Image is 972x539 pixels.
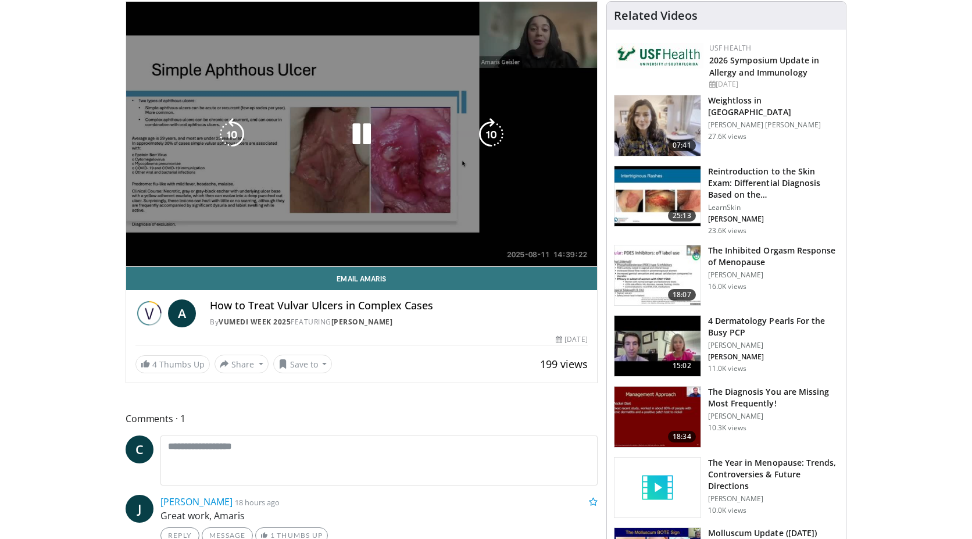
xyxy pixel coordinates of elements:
[708,203,839,212] p: LearnSkin
[616,43,703,69] img: 6ba8804a-8538-4002-95e7-a8f8012d4a11.png.150x105_q85_autocrop_double_scale_upscale_version-0.2.jpg
[614,245,701,306] img: 283c0f17-5e2d-42ba-a87c-168d447cdba4.150x105_q85_crop-smart_upscale.jpg
[709,43,752,53] a: USF Health
[708,412,839,421] p: [PERSON_NAME]
[614,316,701,376] img: 04c704bc-886d-4395-b463-610399d2ca6d.150x105_q85_crop-smart_upscale.jpg
[126,267,597,290] a: Email Amaris
[126,495,153,523] a: J
[614,386,839,448] a: 18:34 The Diagnosis You are Missing Most Frequently! [PERSON_NAME] 10.3K views
[708,364,746,373] p: 11.0K views
[235,497,280,508] small: 18 hours ago
[135,299,163,327] img: Vumedi Week 2025
[708,95,839,118] h3: Weightloss in [GEOGRAPHIC_DATA]
[709,55,819,78] a: 2026 Symposium Update in Allergy and Immunology
[273,355,333,373] button: Save to
[668,210,696,222] span: 25:13
[614,166,839,235] a: 25:13 Reintroduction to the Skin Exam: Differential Diagnosis Based on the… LearnSkin [PERSON_NAM...
[331,317,393,327] a: [PERSON_NAME]
[614,387,701,447] img: 52a0b0fc-6587-4d56-b82d-d28da2c4b41b.150x105_q85_crop-smart_upscale.jpg
[210,317,588,327] div: By FEATURING
[668,140,696,151] span: 07:41
[708,506,746,515] p: 10.0K views
[160,509,598,523] p: Great work, Amaris
[708,120,839,130] p: [PERSON_NAME] [PERSON_NAME]
[708,132,746,141] p: 27.6K views
[708,527,817,539] h3: Molluscum Update ([DATE])
[540,357,588,371] span: 199 views
[708,270,839,280] p: [PERSON_NAME]
[708,494,839,504] p: [PERSON_NAME]
[614,457,839,519] a: The Year in Menopause: Trends, Controversies & Future Directions [PERSON_NAME] 10.0K views
[708,386,839,409] h3: The Diagnosis You are Missing Most Frequently!
[708,282,746,291] p: 16.0K views
[709,79,837,90] div: [DATE]
[708,341,839,350] p: [PERSON_NAME]
[152,359,157,370] span: 4
[614,95,839,156] a: 07:41 Weightloss in [GEOGRAPHIC_DATA] [PERSON_NAME] [PERSON_NAME] 27.6K views
[215,355,269,373] button: Share
[708,457,839,492] h3: The Year in Menopause: Trends, Controversies & Future Directions
[614,9,698,23] h4: Related Videos
[668,431,696,442] span: 18:34
[668,289,696,301] span: 18:07
[126,411,598,426] span: Comments 1
[708,352,839,362] p: [PERSON_NAME]
[126,436,153,463] a: C
[668,360,696,372] span: 15:02
[708,166,839,201] h3: Reintroduction to the Skin Exam: Differential Diagnosis Based on the…
[708,245,839,268] h3: The Inhibited Orgasm Response of Menopause
[708,423,746,433] p: 10.3K views
[219,317,291,327] a: Vumedi Week 2025
[614,458,701,518] img: video_placeholder_short.svg
[708,315,839,338] h3: 4 Dermatology Pearls For the Busy PCP
[126,2,597,267] video-js: Video Player
[614,166,701,227] img: 022c50fb-a848-4cac-a9d8-ea0906b33a1b.150x105_q85_crop-smart_upscale.jpg
[614,95,701,156] img: 9983fed1-7565-45be-8934-aef1103ce6e2.150x105_q85_crop-smart_upscale.jpg
[708,226,746,235] p: 23.6K views
[614,245,839,306] a: 18:07 The Inhibited Orgasm Response of Menopause [PERSON_NAME] 16.0K views
[135,355,210,373] a: 4 Thumbs Up
[160,495,233,508] a: [PERSON_NAME]
[708,215,839,224] p: [PERSON_NAME]
[210,299,588,312] h4: How to Treat Vulvar Ulcers in Complex Cases
[556,334,587,345] div: [DATE]
[168,299,196,327] a: A
[614,315,839,377] a: 15:02 4 Dermatology Pearls For the Busy PCP [PERSON_NAME] [PERSON_NAME] 11.0K views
